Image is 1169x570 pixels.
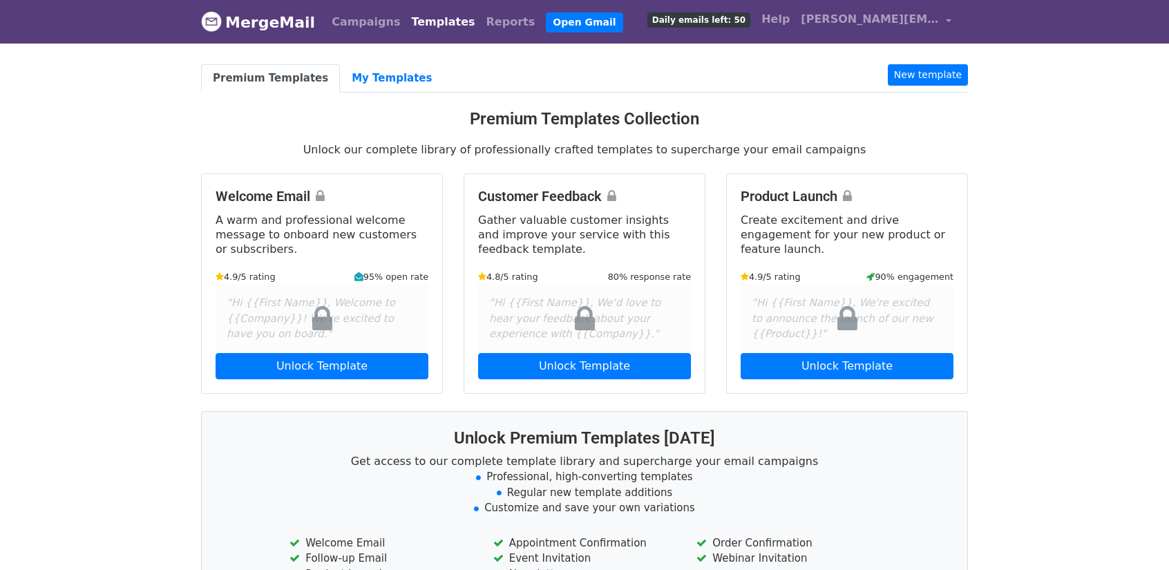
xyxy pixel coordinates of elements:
[326,8,406,36] a: Campaigns
[216,270,276,283] small: 4.9/5 rating
[866,270,953,283] small: 90% engagement
[340,64,444,93] a: My Templates
[218,454,951,468] p: Get access to our complete template library and supercharge your email campaigns
[218,500,951,516] li: Customize and save your own variations
[741,270,801,283] small: 4.9/5 rating
[406,8,480,36] a: Templates
[201,8,315,37] a: MergeMail
[756,6,795,33] a: Help
[741,213,953,256] p: Create excitement and drive engagement for your new product or feature launch.
[478,353,691,379] a: Unlock Template
[478,188,691,205] h4: Customer Feedback
[201,142,968,157] p: Unlock our complete library of professionally crafted templates to supercharge your email campaigns
[741,353,953,379] a: Unlock Template
[216,284,428,353] div: "Hi {{First Name}}, Welcome to {{Company}}! We're excited to have you on board."
[289,535,472,551] li: Welcome Email
[608,270,691,283] small: 80% response rate
[493,535,676,551] li: Appointment Confirmation
[201,64,340,93] a: Premium Templates
[218,485,951,501] li: Regular new template additions
[478,270,538,283] small: 4.8/5 rating
[642,6,756,33] a: Daily emails left: 50
[218,428,951,448] h3: Unlock Premium Templates [DATE]
[478,284,691,353] div: "Hi {{First Name}}, We'd love to hear your feedback about your experience with {{Company}}."
[493,551,676,567] li: Event Invitation
[478,213,691,256] p: Gather valuable customer insights and improve your service with this feedback template.
[218,469,951,485] li: Professional, high-converting templates
[795,6,957,38] a: [PERSON_NAME][EMAIL_ADDRESS][DOMAIN_NAME]
[481,8,541,36] a: Reports
[216,213,428,256] p: A warm and professional welcome message to onboard new customers or subscribers.
[647,12,750,28] span: Daily emails left: 50
[201,11,222,32] img: MergeMail logo
[216,188,428,205] h4: Welcome Email
[696,551,879,567] li: Webinar Invitation
[888,64,968,86] a: New template
[354,270,428,283] small: 95% open rate
[289,551,472,567] li: Follow-up Email
[546,12,622,32] a: Open Gmail
[741,188,953,205] h4: Product Launch
[201,109,968,129] h3: Premium Templates Collection
[696,535,879,551] li: Order Confirmation
[216,353,428,379] a: Unlock Template
[801,11,939,28] span: [PERSON_NAME][EMAIL_ADDRESS][DOMAIN_NAME]
[741,284,953,353] div: "Hi {{First Name}}, We're excited to announce the launch of our new {{Product}}!"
